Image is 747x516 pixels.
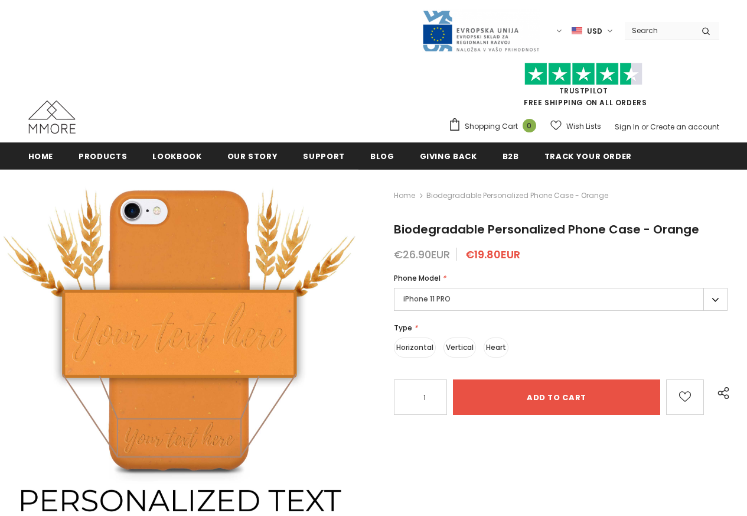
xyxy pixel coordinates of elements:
[422,9,540,53] img: Javni Razpis
[572,26,582,36] img: USD
[523,119,536,132] span: 0
[448,68,719,108] span: FREE SHIPPING ON ALL ORDERS
[453,379,660,415] input: Add to cart
[28,151,54,162] span: Home
[615,122,640,132] a: Sign In
[28,100,76,134] img: MMORE Cases
[641,122,648,132] span: or
[79,142,127,169] a: Products
[420,151,477,162] span: Giving back
[394,247,450,262] span: €26.90EUR
[394,221,699,238] span: Biodegradable Personalized Phone Case - Orange
[566,121,601,132] span: Wish Lists
[587,25,602,37] span: USD
[465,247,520,262] span: €19.80EUR
[79,151,127,162] span: Products
[443,337,476,358] label: Vertical
[227,142,278,169] a: Our Story
[370,151,394,162] span: Blog
[544,151,632,162] span: Track your order
[524,63,642,86] img: Trust Pilot Stars
[394,337,436,358] label: Horizontal
[303,151,345,162] span: support
[422,25,540,35] a: Javni Razpis
[394,273,441,283] span: Phone Model
[484,337,508,358] label: Heart
[426,189,608,203] span: Biodegradable Personalized Phone Case - Orange
[394,288,728,311] label: iPhone 11 PRO
[394,323,412,333] span: Type
[503,151,519,162] span: B2B
[448,118,542,135] a: Shopping Cart 0
[465,121,518,132] span: Shopping Cart
[559,86,608,96] a: Trustpilot
[650,122,719,132] a: Create an account
[420,142,477,169] a: Giving back
[227,151,278,162] span: Our Story
[503,142,519,169] a: B2B
[303,142,345,169] a: support
[28,142,54,169] a: Home
[152,151,201,162] span: Lookbook
[394,189,415,203] a: Home
[625,22,693,39] input: Search Site
[544,142,632,169] a: Track your order
[550,116,601,137] a: Wish Lists
[152,142,201,169] a: Lookbook
[370,142,394,169] a: Blog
